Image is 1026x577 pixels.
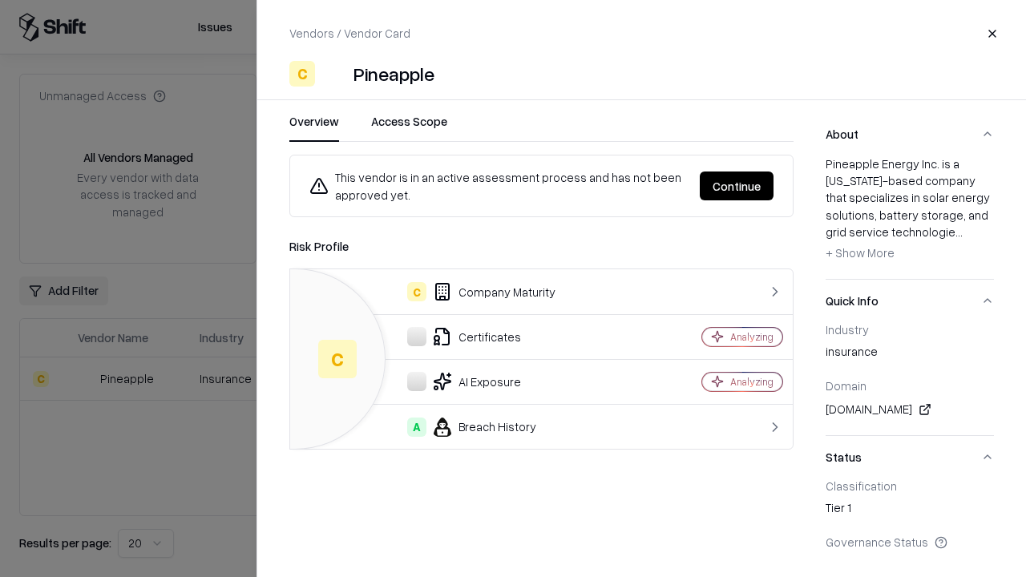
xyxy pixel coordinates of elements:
div: AI Exposure [303,372,646,391]
div: Domain [826,378,994,393]
div: C [289,61,315,87]
button: Status [826,436,994,478]
button: Access Scope [371,113,447,142]
div: Certificates [303,327,646,346]
p: Vendors / Vendor Card [289,25,410,42]
div: Breach History [303,418,646,437]
div: insurance [826,343,994,365]
button: About [826,113,994,155]
div: A [407,418,426,437]
div: Risk Profile [289,236,794,256]
button: Quick Info [826,280,994,322]
div: Classification [826,478,994,493]
div: Quick Info [826,322,994,435]
img: Pineapple [321,61,347,87]
div: Analyzing [730,330,774,344]
div: [DOMAIN_NAME] [826,400,994,419]
div: Company Maturity [303,282,646,301]
div: C [318,340,357,378]
div: Industry [826,322,994,337]
span: ... [955,224,963,239]
div: Governance Status [826,535,994,549]
div: C [407,282,426,301]
div: This vendor is in an active assessment process and has not been approved yet. [309,168,687,204]
div: Tier 1 [826,499,994,522]
div: Analyzing [730,375,774,389]
span: + Show More [826,245,895,260]
div: About [826,155,994,279]
div: Pineapple [353,61,434,87]
button: + Show More [826,240,895,266]
button: Overview [289,113,339,142]
button: Continue [700,171,774,200]
div: Pineapple Energy Inc. is a [US_STATE]-based company that specializes in solar energy solutions, b... [826,155,994,266]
